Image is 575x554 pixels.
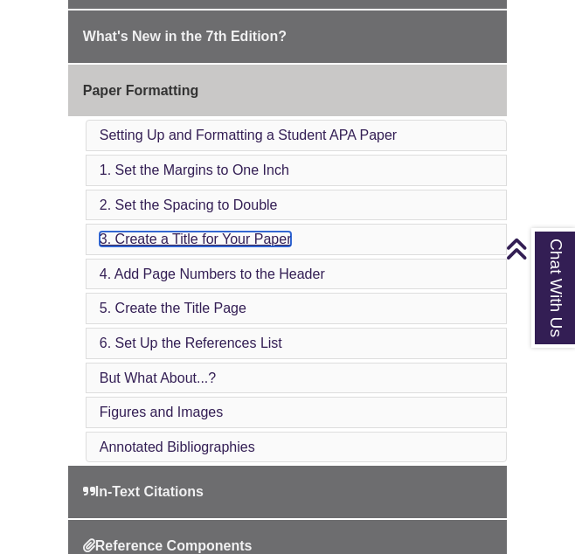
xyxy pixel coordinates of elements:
a: 3. Create a Title for Your Paper [100,232,292,246]
a: Setting Up and Formatting a Student APA Paper [100,128,397,142]
span: In-Text Citations [83,484,204,499]
a: 4. Add Page Numbers to the Header [100,267,325,281]
a: 2. Set the Spacing to Double [100,197,278,212]
a: But What About...? [100,370,216,385]
a: 5. Create the Title Page [100,301,246,315]
a: Back to Top [505,237,571,260]
span: Reference Components [83,538,253,553]
a: Figures and Images [100,405,223,419]
a: Paper Formatting [68,65,507,117]
a: 1. Set the Margins to One Inch [100,163,289,177]
span: What's New in the 7th Edition? [83,29,287,44]
span: Paper Formatting [83,83,198,98]
a: Annotated Bibliographies [100,440,255,454]
a: In-Text Citations [68,466,507,518]
a: 6. Set Up the References List [100,336,282,350]
a: What's New in the 7th Edition? [68,10,507,63]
